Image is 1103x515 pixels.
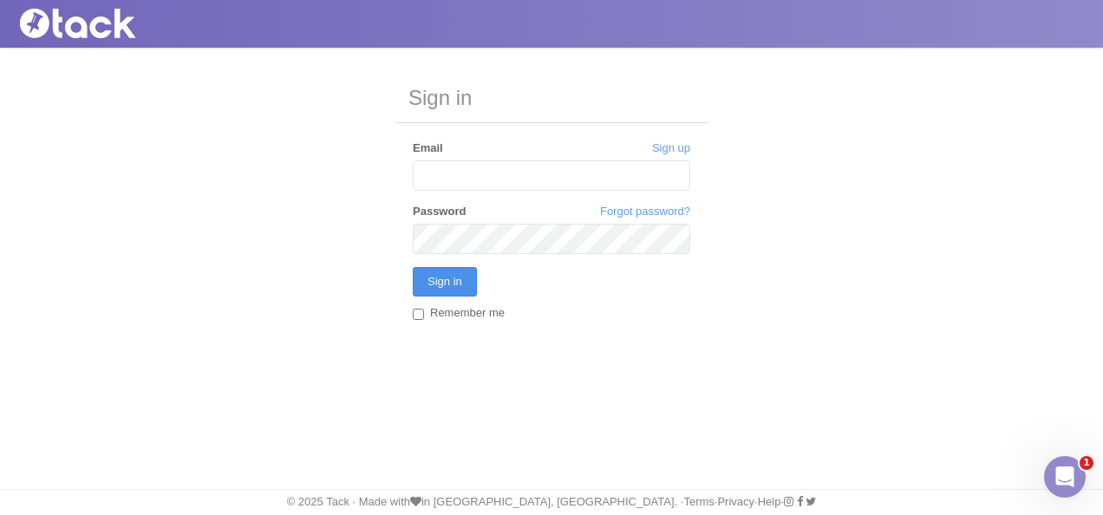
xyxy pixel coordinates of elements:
[413,204,466,219] label: Password
[395,74,708,123] h3: Sign in
[413,267,477,297] input: Sign in
[1080,456,1093,470] span: 1
[717,495,754,508] a: Privacy
[683,495,714,508] a: Terms
[4,494,1099,510] div: © 2025 Tack · Made with in [GEOGRAPHIC_DATA], [GEOGRAPHIC_DATA]. · · · ·
[600,204,690,219] a: Forgot password?
[13,9,186,38] img: Tack
[1044,456,1086,498] iframe: Intercom live chat
[413,305,505,323] label: Remember me
[413,140,443,156] label: Email
[652,140,690,156] a: Sign up
[413,309,424,320] input: Remember me
[758,495,781,508] a: Help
